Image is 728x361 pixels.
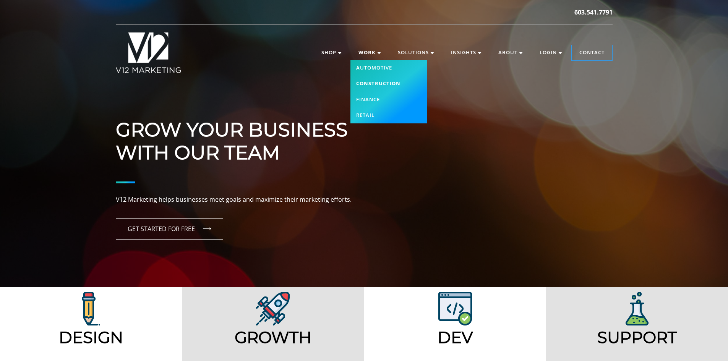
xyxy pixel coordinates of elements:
[350,107,427,123] a: Retail
[116,195,613,205] p: V12 Marketing helps businesses meet goals and maximize their marketing efforts.
[314,45,349,60] a: Shop
[590,272,728,361] iframe: Chat Widget
[350,60,427,76] a: Automotive
[116,218,223,240] a: GET STARTED FOR FREE
[350,76,427,92] a: Construction
[116,32,181,73] img: V12 MARKETING Logo New Hampshire Marketing Agency
[185,328,361,347] h2: Growth
[491,45,530,60] a: About
[438,292,472,325] img: V12 Marketing Web Development Solutions
[443,45,489,60] a: Insights
[82,292,100,325] img: V12 Marketing Design Solutions
[574,8,613,17] a: 603.541.7791
[350,92,427,108] a: Finance
[116,96,613,164] h1: Grow Your Business With Our Team
[390,45,442,60] a: Solutions
[256,292,290,325] img: V12 Marketing Design Solutions
[549,328,725,347] h2: Support
[572,45,612,60] a: Contact
[532,45,570,60] a: Login
[367,328,543,347] h2: Dev
[351,45,389,60] a: Work
[3,328,179,347] h2: Design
